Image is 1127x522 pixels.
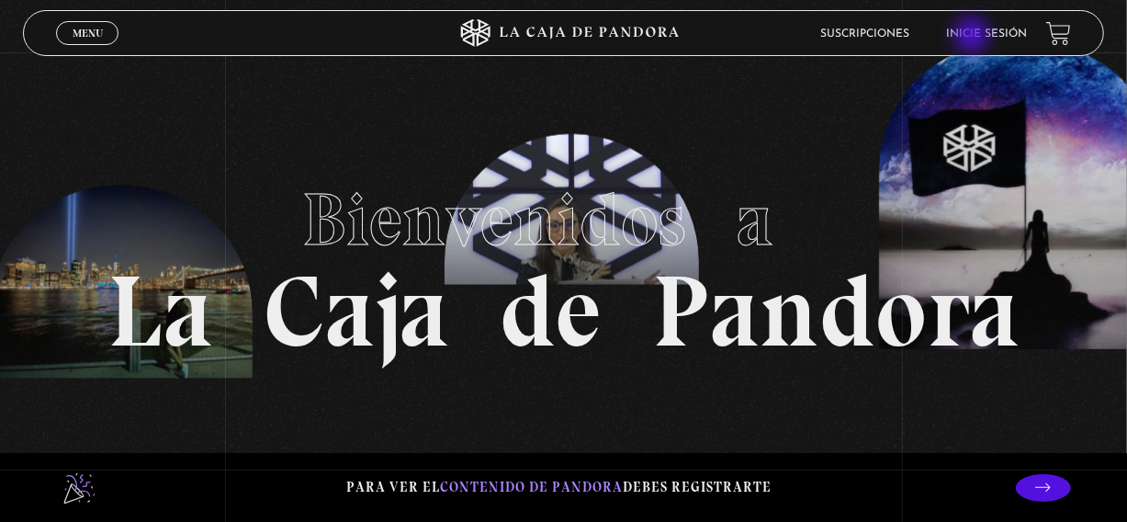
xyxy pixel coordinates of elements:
[303,176,825,264] span: Bienvenidos a
[1046,21,1071,46] a: View your shopping cart
[821,28,910,40] a: Suscripciones
[947,28,1028,40] a: Inicie sesión
[73,28,103,39] span: Menu
[346,475,772,500] p: Para ver el debes registrarte
[107,160,1020,362] h1: La Caja de Pandora
[440,479,623,495] span: contenido de Pandora
[66,43,109,56] span: Cerrar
